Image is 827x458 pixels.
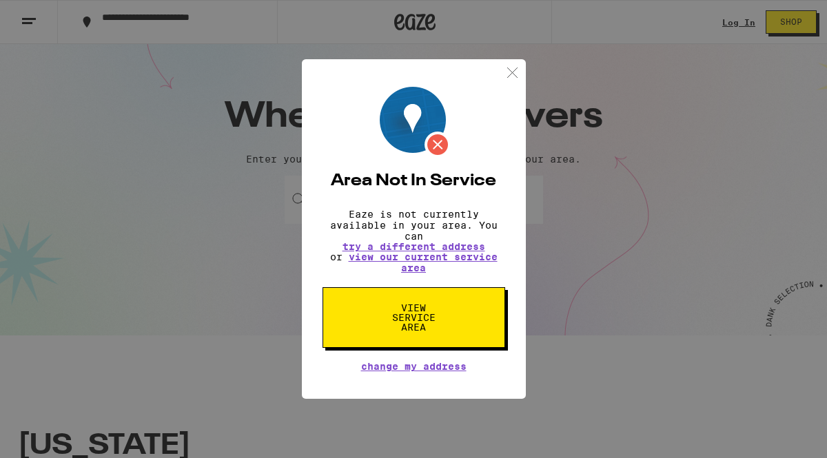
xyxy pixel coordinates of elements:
[378,303,449,332] span: View Service Area
[30,10,58,22] span: Help
[380,87,451,158] img: image
[504,64,521,81] img: close.svg
[343,242,485,251] button: try a different address
[323,209,505,273] p: Eaze is not currently available in your area. You can or
[323,302,505,313] a: View Service Area
[323,287,505,348] button: View Service Area
[349,251,498,273] a: view our current service area
[361,362,467,371] button: Change My Address
[323,173,505,189] h2: Area Not In Service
